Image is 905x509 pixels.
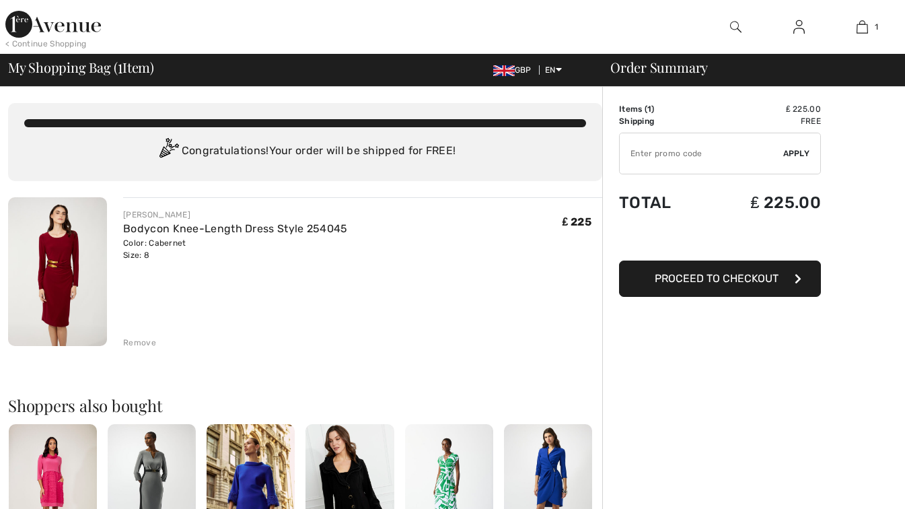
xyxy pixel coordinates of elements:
span: 1 [118,57,122,75]
img: Congratulation2.svg [155,138,182,165]
span: EN [545,65,562,75]
img: My Bag [857,19,868,35]
img: UK Pound [493,65,515,76]
div: Order Summary [594,61,897,74]
td: Shipping [619,115,705,127]
div: Congratulations! Your order will be shipped for FREE! [24,138,586,165]
div: < Continue Shopping [5,38,87,50]
td: Free [705,115,821,127]
button: Proceed to Checkout [619,261,821,297]
span: ₤ 225 [563,215,591,228]
img: 1ère Avenue [5,11,101,38]
td: ₤ 225.00 [705,180,821,226]
img: Bodycon Knee-Length Dress Style 254045 [8,197,107,346]
td: ₤ 225.00 [705,103,821,115]
a: Bodycon Knee-Length Dress Style 254045 [123,222,347,235]
div: [PERSON_NAME] [123,209,347,221]
span: GBP [493,65,537,75]
td: Total [619,180,705,226]
span: Apply [783,147,810,160]
input: Promo code [620,133,783,174]
td: Items ( ) [619,103,705,115]
h2: Shoppers also bought [8,397,602,413]
iframe: PayPal [619,226,821,256]
a: 1 [832,19,894,35]
img: My Info [793,19,805,35]
div: Remove [123,337,156,349]
span: 1 [647,104,651,114]
a: Sign In [783,19,816,36]
span: 1 [875,21,878,33]
div: Color: Cabernet Size: 8 [123,237,347,261]
span: Proceed to Checkout [655,272,779,285]
img: search the website [730,19,741,35]
span: My Shopping Bag ( Item) [8,61,154,74]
